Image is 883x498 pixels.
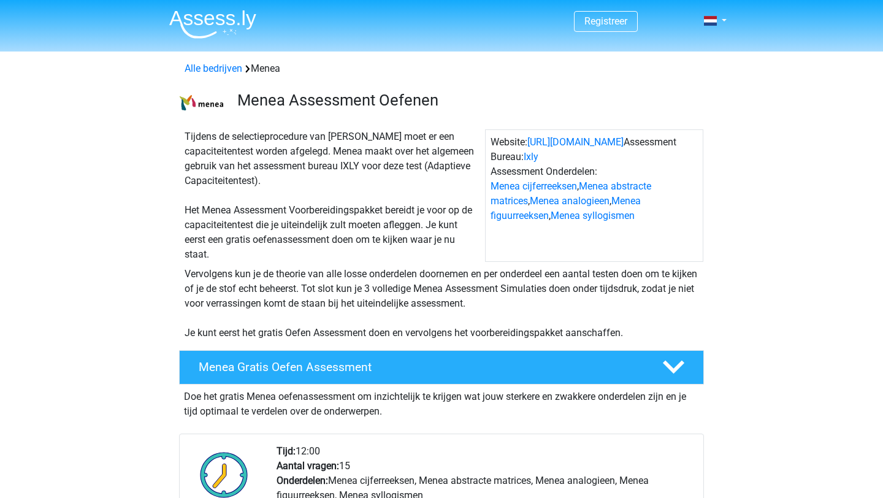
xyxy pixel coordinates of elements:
a: Menea analogieen [530,195,610,207]
a: [URL][DOMAIN_NAME] [527,136,624,148]
div: Menea [180,61,703,76]
h3: Menea Assessment Oefenen [237,91,694,110]
b: Aantal vragen: [277,460,339,472]
a: Ixly [524,151,538,163]
div: Vervolgens kun je de theorie van alle losse onderdelen doornemen en per onderdeel een aantal test... [180,267,703,340]
a: Alle bedrijven [185,63,242,74]
img: Assessly [169,10,256,39]
b: Tijd: [277,445,296,457]
a: Registreer [584,15,627,27]
div: Website: Assessment Bureau: Assessment Onderdelen: , , , , [485,129,703,262]
a: Menea Gratis Oefen Assessment [174,350,709,385]
div: Tijdens de selectieprocedure van [PERSON_NAME] moet er een capaciteitentest worden afgelegd. Mene... [180,129,485,262]
h4: Menea Gratis Oefen Assessment [199,360,643,374]
b: Onderdelen: [277,475,328,486]
a: Menea cijferreeksen [491,180,577,192]
a: Menea syllogismen [551,210,635,221]
a: Menea figuurreeksen [491,195,641,221]
div: Doe het gratis Menea oefenassessment om inzichtelijk te krijgen wat jouw sterkere en zwakkere ond... [179,385,704,419]
a: Menea abstracte matrices [491,180,651,207]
